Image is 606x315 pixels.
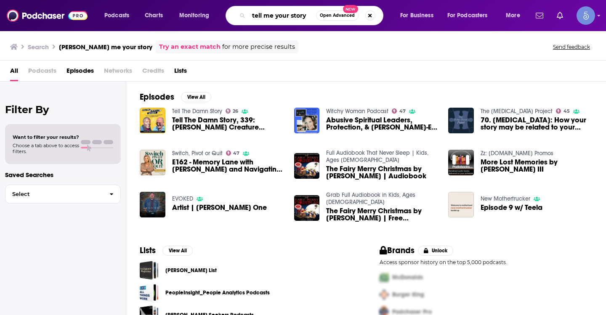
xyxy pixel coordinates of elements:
button: View All [162,246,193,256]
span: Want to filter your results? [13,134,79,140]
span: 70. [MEDICAL_DATA]: How your story may be related to your physical symptoms with [PERSON_NAME] [481,116,593,131]
a: Episodes [66,64,94,81]
span: Open Advanced [320,13,355,18]
span: for more precise results [222,42,295,52]
button: View All [181,92,211,102]
a: The Fairy Merry Christmas by Teelie Turner | Free Audiobook [326,207,438,222]
span: Abusive Spiritual Leaders, Protection, & [PERSON_NAME]-Ep 12 [326,116,438,131]
a: The Pelvic Floor Project [481,108,553,115]
p: Saved Searches [5,171,121,179]
span: Logged in as Spiral5-G1 [577,6,595,25]
img: Tell The Damn Story, 339: Shelley's Creature Reborn: How Teel James Glenn's Private Eye Tackles H... [140,108,165,133]
a: PeopleInsight_People Analytics Podcasts [140,283,159,302]
span: Choose a tab above to access filters. [13,143,79,154]
a: More Lost Memories by Teel McClanahan III [481,159,593,173]
button: Select [5,185,121,204]
button: open menu [98,9,140,22]
a: E162 - Memory Lane with Myleik Teele and Navigating the Risk Factor [140,150,165,175]
a: EVOKED [172,195,193,202]
a: PeopleInsight_People Analytics Podcasts [165,288,270,297]
span: Select [5,191,103,197]
span: The Fairy Merry Christmas by [PERSON_NAME] | Audiobook [326,165,438,180]
span: 47 [399,109,406,113]
img: 70. Birth trauma: How your story may be related to your physical symptoms with Teela Tomassetti [448,108,474,133]
span: Monitoring [179,10,209,21]
span: 26 [233,109,238,113]
h3: Search [28,43,49,51]
button: Unlock [418,246,454,256]
span: McDonalds [392,274,423,281]
img: First Pro Logo [376,269,392,286]
span: E162 - Memory Lane with [PERSON_NAME] and Navigating the Risk Factor [172,159,284,173]
a: [PERSON_NAME] List [165,266,217,275]
span: Artist | [PERSON_NAME] One [172,204,267,211]
img: User Profile [577,6,595,25]
a: Charts [139,9,168,22]
h2: Lists [140,245,156,256]
button: Open AdvancedNew [316,11,359,21]
span: New [343,5,358,13]
a: Artist | TEEL One [172,204,267,211]
span: 45 [563,109,570,113]
button: open menu [173,9,220,22]
span: Credits [142,64,164,81]
img: More Lost Memories by Teel McClanahan III [448,150,474,175]
a: Zz: Podiobooks.com Promos [481,150,553,157]
button: open menu [500,9,531,22]
a: 70. Birth trauma: How your story may be related to your physical symptoms with Teela Tomassetti [481,116,593,131]
a: Witchy Woman Podcast [326,108,388,115]
a: The Fairy Merry Christmas by Teelie Turner | Audiobook [326,165,438,180]
span: Lists [174,64,187,81]
img: Podchaser - Follow, Share and Rate Podcasts [7,8,88,24]
a: 47 [392,109,406,114]
a: The Fairy Merry Christmas by Teelie Turner | Audiobook [294,153,320,179]
a: Grab Full Audiobook in Kids, Ages 5-7 [326,191,415,206]
a: 47 [226,151,240,156]
a: Show notifications dropdown [553,8,566,23]
span: For Podcasters [447,10,488,21]
h3: [PERSON_NAME] me your story [59,43,152,51]
img: Artist | TEEL One [140,192,165,217]
a: New Mothertrucker [481,195,530,202]
a: EpisodesView All [140,92,211,102]
a: Marcus Lohrmann_Religion_Total List [140,261,159,280]
span: 47 [233,151,239,155]
span: Burger King [392,291,424,298]
img: The Fairy Merry Christmas by Teelie Turner | Free Audiobook [294,195,320,221]
img: Abusive Spiritual Leaders, Protection, & Melissa Teel Hartman-Ep 12 [294,108,320,133]
a: Episode 9 w/ Teela [481,204,542,211]
h2: Episodes [140,92,174,102]
img: Second Pro Logo [376,286,392,303]
a: Show notifications dropdown [532,8,547,23]
h2: Brands [380,245,415,256]
a: E162 - Memory Lane with Myleik Teele and Navigating the Risk Factor [172,159,284,173]
p: Access sponsor history on the top 5,000 podcasts. [380,259,593,265]
span: Podcasts [104,10,129,21]
a: Switch, Pivot or Quit [172,150,223,157]
span: For Business [400,10,433,21]
a: All [10,64,18,81]
div: Search podcasts, credits, & more... [234,6,391,25]
a: Full Audiobook That Never Sleep | Kids, Ages 5-7 [326,149,428,164]
span: Networks [104,64,132,81]
button: Show profile menu [577,6,595,25]
a: ListsView All [140,245,193,256]
a: Try an exact match [159,42,221,52]
a: Abusive Spiritual Leaders, Protection, & Melissa Teel Hartman-Ep 12 [326,116,438,131]
span: Podcasts [28,64,56,81]
span: More [506,10,520,21]
img: Episode 9 w/ Teela [448,192,474,217]
span: More Lost Memories by [PERSON_NAME] III [481,159,593,173]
